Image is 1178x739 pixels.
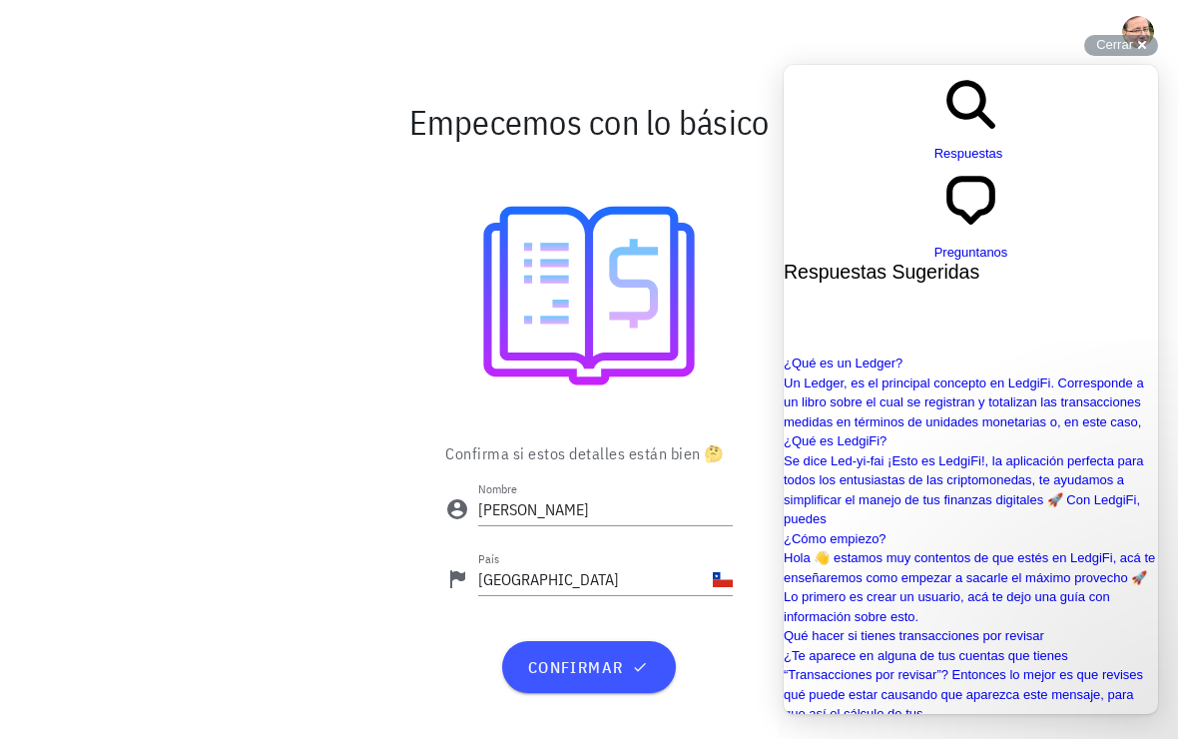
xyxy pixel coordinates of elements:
p: Confirma si estos detalles están bien 🤔 [445,441,733,465]
button: confirmar [502,641,675,693]
div: avatar [1122,16,1154,48]
iframe: Help Scout Beacon - Live Chat, Contact Form, and Knowledge Base [784,65,1158,714]
button: Cerrar [1084,35,1158,56]
span: Cerrar [1096,37,1133,52]
span: confirmar [526,657,651,677]
label: Nombre [478,481,517,496]
label: País [478,551,499,566]
div: CL-icon [713,569,733,589]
